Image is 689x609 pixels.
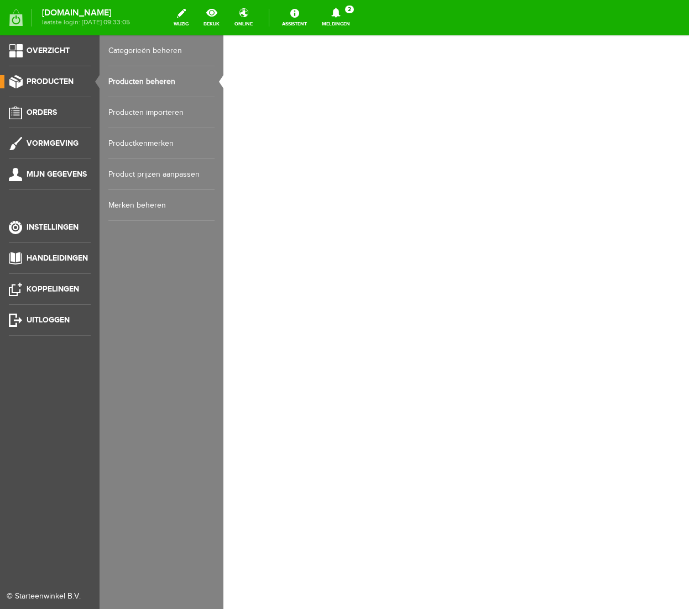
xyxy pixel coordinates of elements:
[27,223,79,232] span: Instellingen
[27,315,70,325] span: Uitloggen
[228,6,259,30] a: online
[27,139,79,148] span: Vormgeving
[108,66,215,97] a: Producten beheren
[345,6,354,13] span: 2
[167,6,195,30] a: wijzig
[27,46,70,55] span: Overzicht
[275,6,314,30] a: Assistent
[42,10,130,16] strong: [DOMAIN_NAME]
[27,108,57,117] span: Orders
[315,6,357,30] a: Meldingen2
[108,128,215,159] a: Productkenmerken
[42,19,130,25] span: laatste login: [DATE] 09:33:05
[108,190,215,221] a: Merken beheren
[197,6,226,30] a: bekijk
[27,253,88,263] span: Handleidingen
[108,159,215,190] a: Product prijzen aanpassen
[27,284,79,294] span: Koppelingen
[7,591,84,602] div: © Starteenwinkel B.V.
[108,97,215,128] a: Producten importeren
[108,35,215,66] a: Categorieën beheren
[27,77,74,86] span: Producten
[27,170,87,179] span: Mijn gegevens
